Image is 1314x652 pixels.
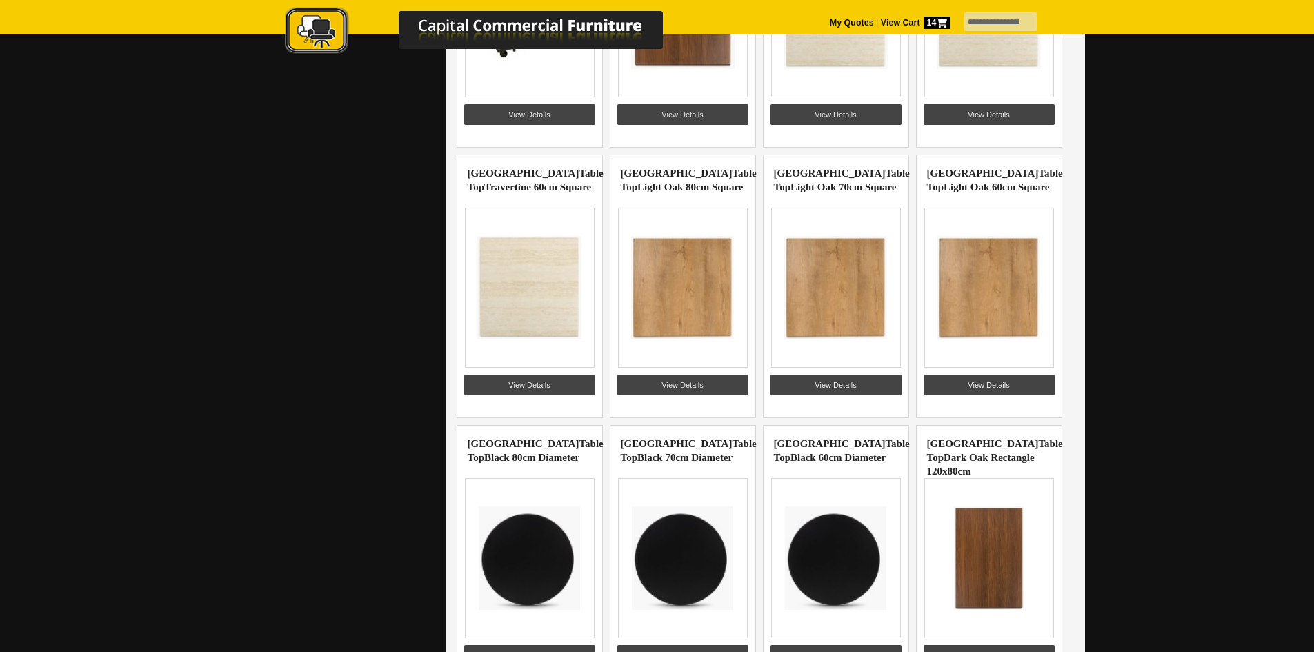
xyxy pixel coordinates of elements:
img: Capital Commercial Furniture Logo [247,7,730,57]
a: View Details [464,104,595,125]
a: [GEOGRAPHIC_DATA]Table TopLight Oak 60cm Square [927,168,1063,192]
strong: View Cart [881,18,950,28]
highlight: Table Top [927,168,1063,192]
a: My Quotes [830,18,874,28]
a: View Details [770,375,902,395]
a: [GEOGRAPHIC_DATA]Table TopBlack 60cm Diameter [774,438,910,463]
a: View Details [770,104,902,125]
a: Capital Commercial Furniture Logo [247,7,730,61]
a: View Details [617,104,748,125]
a: [GEOGRAPHIC_DATA]Table TopTravertine 60cm Square [468,168,604,192]
a: View Details [464,375,595,395]
a: View Details [924,375,1055,395]
highlight: Table Top [621,168,757,192]
a: [GEOGRAPHIC_DATA]Table TopLight Oak 80cm Square [621,168,757,192]
highlight: Table Top [774,438,910,463]
highlight: Table Top [927,438,1063,463]
a: [GEOGRAPHIC_DATA]Table TopLight Oak 70cm Square [774,168,910,192]
a: View Details [617,375,748,395]
a: [GEOGRAPHIC_DATA]Table TopBlack 80cm Diameter [468,438,604,463]
a: [GEOGRAPHIC_DATA]Table TopBlack 70cm Diameter [621,438,757,463]
span: 14 [924,17,950,29]
highlight: Table Top [774,168,910,192]
highlight: Table Top [621,438,757,463]
highlight: Table Top [468,438,604,463]
a: View Cart14 [878,18,950,28]
a: View Details [924,104,1055,125]
a: [GEOGRAPHIC_DATA]Table TopDark Oak Rectangle 120x80cm [927,438,1063,477]
highlight: Table Top [468,168,604,192]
